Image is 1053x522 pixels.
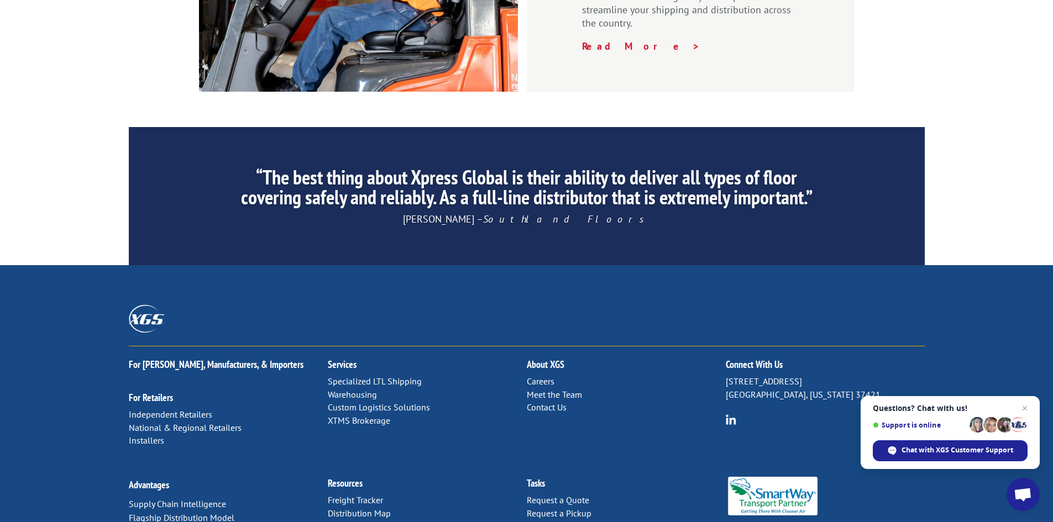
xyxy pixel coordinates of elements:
[129,358,303,371] a: For [PERSON_NAME], Manufacturers, & Importers
[129,498,226,509] a: Supply Chain Intelligence
[726,477,820,515] img: Smartway_Logo
[129,435,164,446] a: Installers
[527,508,591,519] a: Request a Pickup
[726,360,925,375] h2: Connect With Us
[328,358,357,371] a: Services
[129,422,242,433] a: National & Regional Retailers
[527,376,554,387] a: Careers
[129,305,164,332] img: XGS_Logos_ALL_2024_All_White
[527,494,589,505] a: Request a Quote
[873,440,1028,461] div: Chat with XGS Customer Support
[328,402,430,413] a: Custom Logistics Solutions
[129,478,169,491] a: Advantages
[328,376,422,387] a: Specialized LTL Shipping
[232,167,820,213] h2: “The best thing about Xpress Global is their ability to deliver all types of floor covering safel...
[726,375,925,402] p: [STREET_ADDRESS] [GEOGRAPHIC_DATA], [US_STATE] 37421
[129,391,173,404] a: For Retailers
[902,445,1013,455] span: Chat with XGS Customer Support
[483,213,651,225] em: Southland Floors
[873,404,1028,413] span: Questions? Chat with us!
[527,478,726,494] h2: Tasks
[873,421,966,429] span: Support is online
[328,389,377,400] a: Warehousing
[328,494,383,505] a: Freight Tracker
[129,409,212,420] a: Independent Retailers
[527,402,567,413] a: Contact Us
[328,477,363,489] a: Resources
[328,508,391,519] a: Distribution Map
[726,414,736,425] img: group-6
[328,415,390,426] a: XTMS Brokerage
[527,389,582,400] a: Meet the Team
[1007,478,1040,511] div: Open chat
[582,40,700,52] a: Read More >
[1018,402,1031,415] span: Close chat
[403,213,651,225] span: [PERSON_NAME] –
[527,358,564,371] a: About XGS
